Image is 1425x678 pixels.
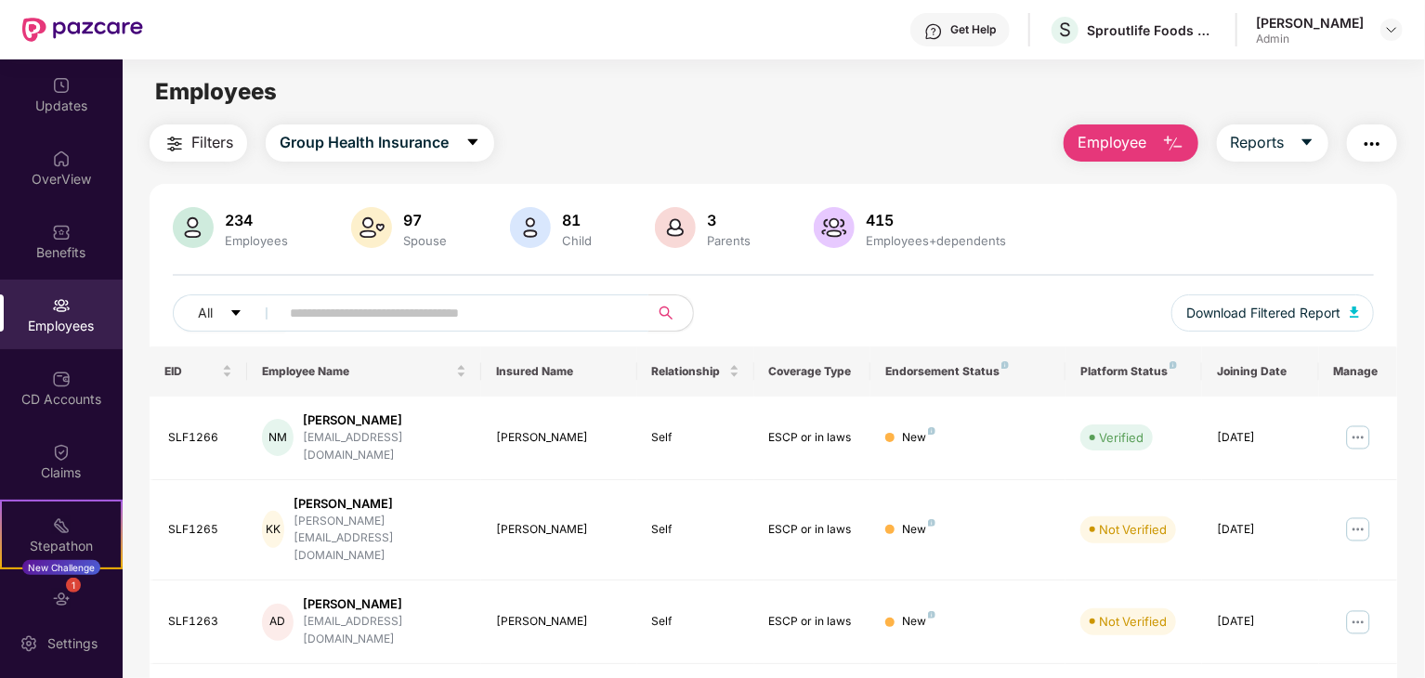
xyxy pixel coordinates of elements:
div: 3 [703,211,754,229]
div: [DATE] [1217,613,1304,631]
div: Get Help [950,22,996,37]
div: KK [262,511,284,548]
div: Not Verified [1099,520,1167,539]
div: Self [652,521,739,539]
div: Verified [1099,428,1144,447]
img: svg+xml;base64,PHN2ZyB4bWxucz0iaHR0cDovL3d3dy53My5vcmcvMjAwMC9zdmciIHhtbG5zOnhsaW5rPSJodHRwOi8vd3... [173,207,214,248]
div: 81 [558,211,595,229]
span: Filters [191,131,233,154]
div: Self [652,429,739,447]
img: manageButton [1343,607,1373,637]
span: Group Health Insurance [280,131,449,154]
span: Reports [1231,131,1285,154]
span: Relationship [652,364,726,379]
span: caret-down [1300,135,1314,151]
div: [PERSON_NAME] [294,495,466,513]
span: caret-down [229,306,242,321]
span: search [647,306,684,320]
div: ESCP or in laws [769,521,856,539]
span: Employee [1078,131,1147,154]
img: New Pazcare Logo [22,18,143,42]
div: [PERSON_NAME] [303,595,466,613]
img: svg+xml;base64,PHN2ZyBpZD0iVXBkYXRlZCIgeG1sbnM9Imh0dHA6Ly93d3cudzMub3JnLzIwMDAvc3ZnIiB3aWR0aD0iMj... [52,76,71,95]
img: svg+xml;base64,PHN2ZyBpZD0iU2V0dGluZy0yMHgyMCIgeG1sbnM9Imh0dHA6Ly93d3cudzMub3JnLzIwMDAvc3ZnIiB3aW... [20,634,38,653]
button: Allcaret-down [173,294,286,332]
div: New Challenge [22,560,100,575]
div: ESCP or in laws [769,613,856,631]
div: Settings [42,634,103,653]
div: New [902,521,935,539]
img: svg+xml;base64,PHN2ZyB4bWxucz0iaHR0cDovL3d3dy53My5vcmcvMjAwMC9zdmciIHhtbG5zOnhsaW5rPSJodHRwOi8vd3... [1162,133,1184,155]
span: EID [164,364,218,379]
div: SLF1265 [168,521,232,539]
button: Group Health Insurancecaret-down [266,124,494,162]
div: Platform Status [1080,364,1187,379]
img: svg+xml;base64,PHN2ZyB4bWxucz0iaHR0cDovL3d3dy53My5vcmcvMjAwMC9zdmciIHhtbG5zOnhsaW5rPSJodHRwOi8vd3... [814,207,855,248]
div: Stepathon [2,537,121,555]
div: New [902,429,935,447]
img: svg+xml;base64,PHN2ZyB4bWxucz0iaHR0cDovL3d3dy53My5vcmcvMjAwMC9zdmciIHhtbG5zOnhsaW5rPSJodHRwOi8vd3... [655,207,696,248]
span: Employee Name [262,364,452,379]
div: [PERSON_NAME][EMAIL_ADDRESS][DOMAIN_NAME] [294,513,466,566]
th: Joining Date [1202,346,1319,397]
div: Not Verified [1099,612,1167,631]
img: svg+xml;base64,PHN2ZyB4bWxucz0iaHR0cDovL3d3dy53My5vcmcvMjAwMC9zdmciIHdpZHRoPSIyNCIgaGVpZ2h0PSIyNC... [163,133,186,155]
div: [PERSON_NAME] [496,429,622,447]
button: Employee [1064,124,1198,162]
img: svg+xml;base64,PHN2ZyB4bWxucz0iaHR0cDovL3d3dy53My5vcmcvMjAwMC9zdmciIHhtbG5zOnhsaW5rPSJodHRwOi8vd3... [1350,306,1359,318]
img: svg+xml;base64,PHN2ZyB4bWxucz0iaHR0cDovL3d3dy53My5vcmcvMjAwMC9zdmciIHhtbG5zOnhsaW5rPSJodHRwOi8vd3... [351,207,392,248]
button: Download Filtered Report [1171,294,1374,332]
th: Manage [1319,346,1397,397]
button: search [647,294,694,332]
span: Employees [155,78,277,105]
div: Sproutlife Foods Private Limited [1087,21,1217,39]
img: svg+xml;base64,PHN2ZyBpZD0iRHJvcGRvd24tMzJ4MzIiIHhtbG5zPSJodHRwOi8vd3d3LnczLm9yZy8yMDAwL3N2ZyIgd2... [1384,22,1399,37]
img: svg+xml;base64,PHN2ZyB4bWxucz0iaHR0cDovL3d3dy53My5vcmcvMjAwMC9zdmciIHdpZHRoPSI4IiBoZWlnaHQ9IjgiIH... [928,611,935,619]
th: Employee Name [247,346,481,397]
div: 1 [66,578,81,593]
div: Parents [703,233,754,248]
div: [PERSON_NAME] [303,411,466,429]
img: svg+xml;base64,PHN2ZyBpZD0iSG9tZSIgeG1sbnM9Imh0dHA6Ly93d3cudzMub3JnLzIwMDAvc3ZnIiB3aWR0aD0iMjAiIG... [52,150,71,168]
div: [PERSON_NAME] [496,613,622,631]
span: Download Filtered Report [1186,303,1340,323]
div: Self [652,613,739,631]
img: svg+xml;base64,PHN2ZyBpZD0iQmVuZWZpdHMiIHhtbG5zPSJodHRwOi8vd3d3LnczLm9yZy8yMDAwL3N2ZyIgd2lkdGg9Ij... [52,223,71,241]
img: svg+xml;base64,PHN2ZyB4bWxucz0iaHR0cDovL3d3dy53My5vcmcvMjAwMC9zdmciIHdpZHRoPSI4IiBoZWlnaHQ9IjgiIH... [1170,361,1177,369]
div: AD [262,604,294,641]
div: SLF1266 [168,429,232,447]
div: ESCP or in laws [769,429,856,447]
div: [PERSON_NAME] [1256,14,1364,32]
div: NM [262,419,294,456]
img: svg+xml;base64,PHN2ZyB4bWxucz0iaHR0cDovL3d3dy53My5vcmcvMjAwMC9zdmciIHdpZHRoPSI4IiBoZWlnaHQ9IjgiIH... [928,519,935,527]
div: Admin [1256,32,1364,46]
div: 234 [221,211,292,229]
div: [DATE] [1217,521,1304,539]
div: Spouse [399,233,451,248]
div: Child [558,233,595,248]
div: New [902,613,935,631]
img: svg+xml;base64,PHN2ZyBpZD0iRW5kb3JzZW1lbnRzIiB4bWxucz0iaHR0cDovL3d3dy53My5vcmcvMjAwMC9zdmciIHdpZH... [52,590,71,608]
span: All [198,303,213,323]
img: svg+xml;base64,PHN2ZyBpZD0iQ2xhaW0iIHhtbG5zPSJodHRwOi8vd3d3LnczLm9yZy8yMDAwL3N2ZyIgd2lkdGg9IjIwIi... [52,443,71,462]
th: Insured Name [481,346,637,397]
img: svg+xml;base64,PHN2ZyB4bWxucz0iaHR0cDovL3d3dy53My5vcmcvMjAwMC9zdmciIHhtbG5zOnhsaW5rPSJodHRwOi8vd3... [510,207,551,248]
div: [DATE] [1217,429,1304,447]
div: [EMAIL_ADDRESS][DOMAIN_NAME] [303,613,466,648]
img: svg+xml;base64,PHN2ZyBpZD0iQ0RfQWNjb3VudHMiIGRhdGEtbmFtZT0iQ0QgQWNjb3VudHMiIHhtbG5zPSJodHRwOi8vd3... [52,370,71,388]
div: [PERSON_NAME] [496,521,622,539]
div: 97 [399,211,451,229]
button: Filters [150,124,247,162]
div: SLF1263 [168,613,232,631]
div: [EMAIL_ADDRESS][DOMAIN_NAME] [303,429,466,464]
img: svg+xml;base64,PHN2ZyBpZD0iRW1wbG95ZWVzIiB4bWxucz0iaHR0cDovL3d3dy53My5vcmcvMjAwMC9zdmciIHdpZHRoPS... [52,296,71,315]
img: svg+xml;base64,PHN2ZyBpZD0iSGVscC0zMngzMiIgeG1sbnM9Imh0dHA6Ly93d3cudzMub3JnLzIwMDAvc3ZnIiB3aWR0aD... [924,22,943,41]
div: Endorsement Status [885,364,1051,379]
th: Coverage Type [754,346,871,397]
div: Employees [221,233,292,248]
div: 415 [862,211,1010,229]
th: EID [150,346,247,397]
span: S [1059,19,1071,41]
img: svg+xml;base64,PHN2ZyB4bWxucz0iaHR0cDovL3d3dy53My5vcmcvMjAwMC9zdmciIHdpZHRoPSI4IiBoZWlnaHQ9IjgiIH... [1001,361,1009,369]
img: svg+xml;base64,PHN2ZyB4bWxucz0iaHR0cDovL3d3dy53My5vcmcvMjAwMC9zdmciIHdpZHRoPSI4IiBoZWlnaHQ9IjgiIH... [928,427,935,435]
